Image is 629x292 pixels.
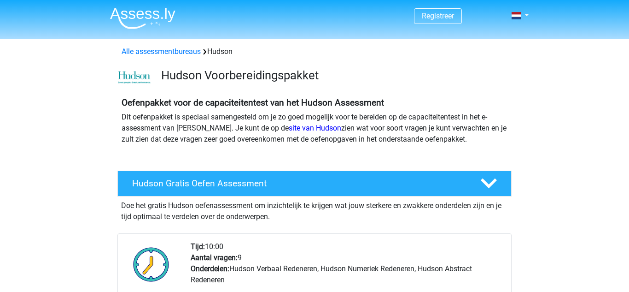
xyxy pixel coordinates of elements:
[161,68,504,83] h3: Hudson Voorbereidingspakket
[114,171,515,197] a: Hudson Gratis Oefen Assessment
[118,71,151,84] img: cefd0e47479f4eb8e8c001c0d358d5812e054fa8.png
[118,46,511,57] div: Hudson
[122,47,201,56] a: Alle assessmentbureaus
[191,242,205,251] b: Tijd:
[122,112,507,145] p: Dit oefenpakket is speciaal samengesteld om je zo goed mogelijk voor te bereiden op de capaciteit...
[132,178,466,189] h4: Hudson Gratis Oefen Assessment
[289,124,341,132] a: site van Hudson
[110,7,175,29] img: Assessly
[422,12,454,20] a: Registreer
[122,97,384,108] b: Oefenpakket voor de capaciteitentest van het Hudson Assessment
[191,253,238,262] b: Aantal vragen:
[191,264,229,273] b: Onderdelen:
[128,241,175,287] img: Klok
[117,197,512,222] div: Doe het gratis Hudson oefenassessment om inzichtelijk te krijgen wat jouw sterkere en zwakkere on...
